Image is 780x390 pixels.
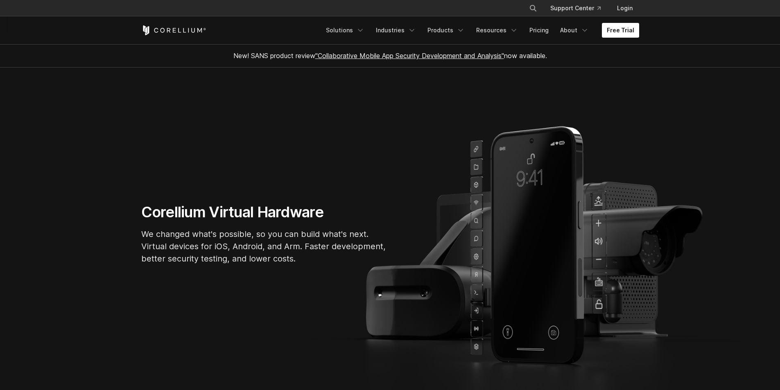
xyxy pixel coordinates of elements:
[321,23,639,38] div: Navigation Menu
[544,1,607,16] a: Support Center
[233,52,547,60] span: New! SANS product review now available.
[141,228,387,265] p: We changed what's possible, so you can build what's next. Virtual devices for iOS, Android, and A...
[526,1,540,16] button: Search
[141,203,387,221] h1: Corellium Virtual Hardware
[610,1,639,16] a: Login
[519,1,639,16] div: Navigation Menu
[602,23,639,38] a: Free Trial
[555,23,594,38] a: About
[315,52,504,60] a: "Collaborative Mobile App Security Development and Analysis"
[371,23,421,38] a: Industries
[471,23,523,38] a: Resources
[423,23,470,38] a: Products
[525,23,554,38] a: Pricing
[141,25,206,35] a: Corellium Home
[321,23,369,38] a: Solutions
